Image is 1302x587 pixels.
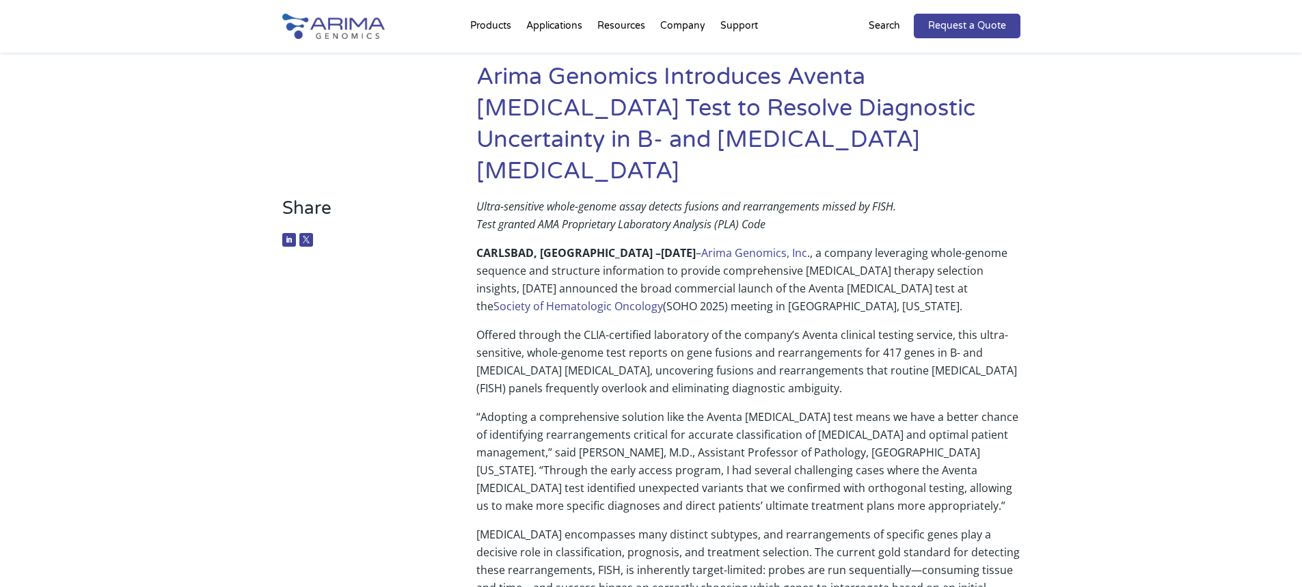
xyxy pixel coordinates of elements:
[476,217,765,232] em: Test granted AMA Proprietary Laboratory Analysis (PLA) Code
[701,245,807,260] a: Arima Genomics, Inc
[476,199,896,214] em: Ultra-sensitive whole-genome assay detects fusions and rearrangements missed by FISH.
[476,62,1020,197] h1: Arima Genomics Introduces Aventa [MEDICAL_DATA] Test to Resolve Diagnostic Uncertainty in B- and ...
[476,408,1020,525] p: “Adopting a comprehensive solution like the Aventa [MEDICAL_DATA] test means we have a better cha...
[476,326,1020,408] p: Offered through the CLIA-certified laboratory of the company’s Aventa clinical testing service, t...
[476,245,661,260] b: CARLSBAD, [GEOGRAPHIC_DATA] –
[661,245,696,260] b: [DATE]
[914,14,1020,38] a: Request a Quote
[476,244,1020,326] p: – ., a company leveraging whole-genome sequence and structure information to provide comprehensiv...
[282,14,385,39] img: Arima-Genomics-logo
[282,197,436,230] h3: Share
[869,17,900,35] p: Search
[493,299,663,314] a: Society of Hematologic Oncology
